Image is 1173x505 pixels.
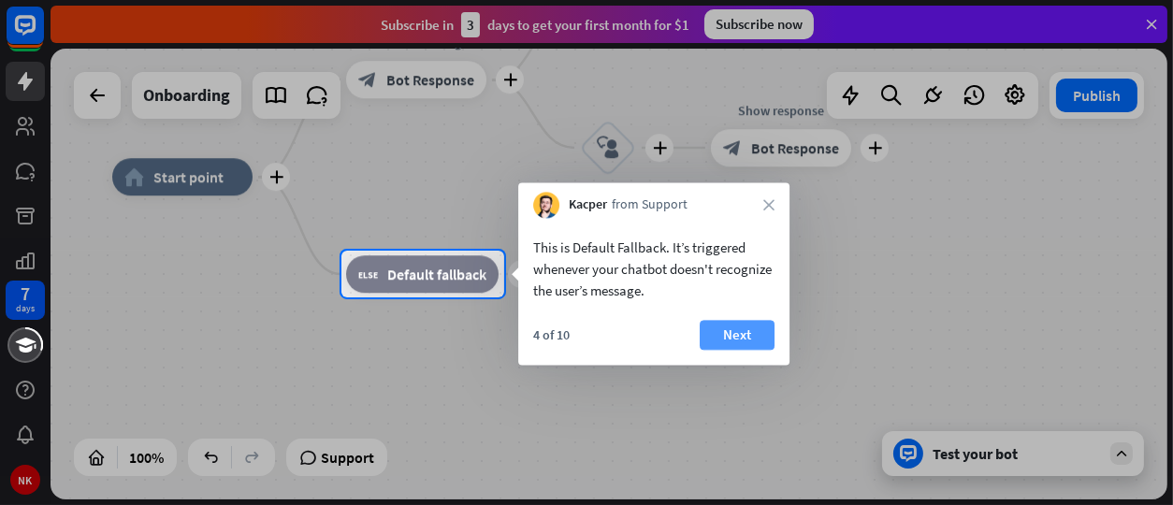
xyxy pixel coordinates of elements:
div: This is Default Fallback. It’s triggered whenever your chatbot doesn't recognize the user’s message. [533,237,775,301]
i: block_fallback [358,265,378,283]
span: from Support [612,196,688,215]
button: Open LiveChat chat widget [15,7,71,64]
button: Next [700,320,775,350]
span: Default fallback [387,265,486,283]
div: 4 of 10 [533,326,570,343]
span: Kacper [569,196,607,215]
i: close [763,199,775,210]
